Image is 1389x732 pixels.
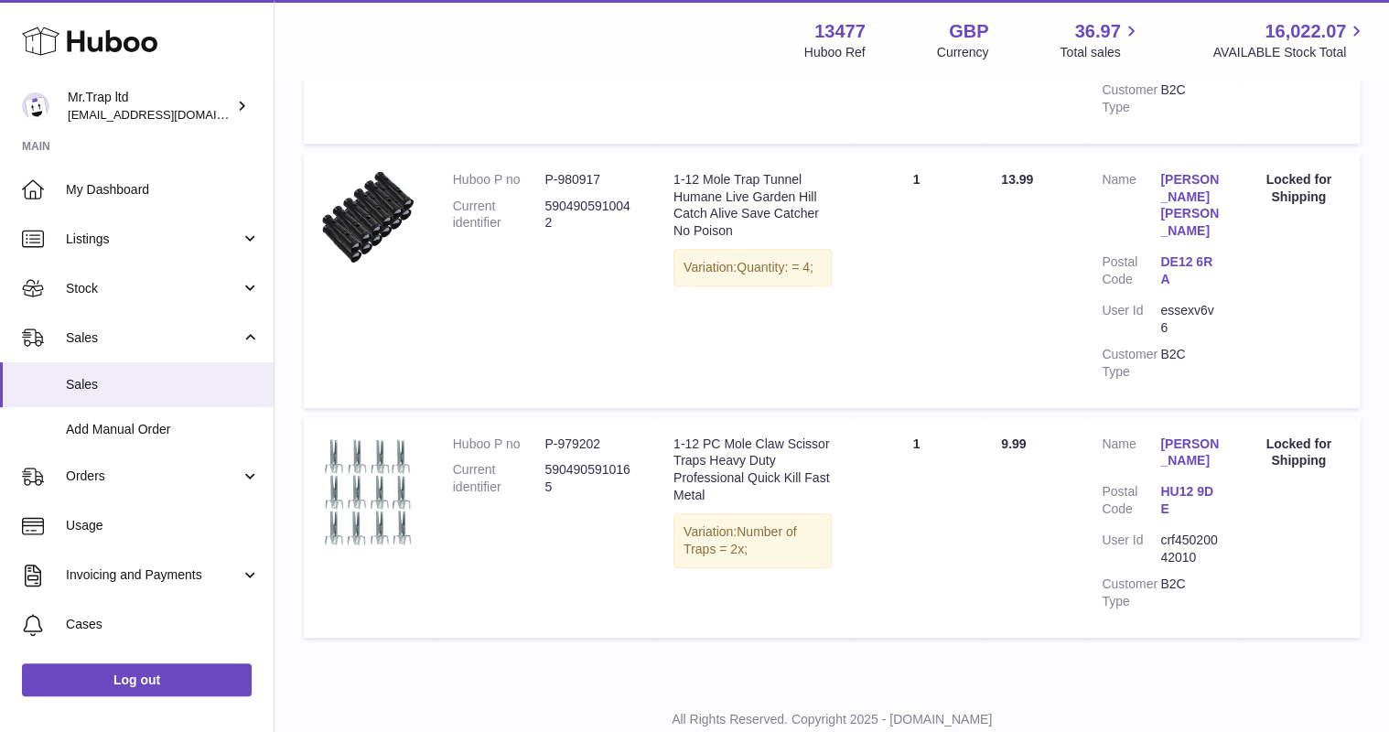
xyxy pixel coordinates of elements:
[544,436,637,453] dd: P-979202
[1255,436,1341,470] div: Locked for Shipping
[1160,171,1219,241] a: [PERSON_NAME] [PERSON_NAME]
[66,566,241,584] span: Invoicing and Payments
[1102,576,1160,610] dt: Customer Type
[66,329,241,347] span: Sales
[544,198,637,232] dd: 5904905910042
[673,436,832,505] div: 1-12 PC Mole Claw Scissor Traps Heavy Duty Professional Quick Kill Fast Metal
[289,711,1374,728] p: All Rights Reserved. Copyright 2025 - [DOMAIN_NAME]
[22,663,252,696] a: Log out
[1102,302,1160,337] dt: User Id
[1102,483,1160,522] dt: Postal Code
[68,89,232,124] div: Mr.Trap ltd
[1102,253,1160,293] dt: Postal Code
[1074,19,1120,44] span: 36.97
[1060,44,1141,61] span: Total sales
[66,468,241,485] span: Orders
[1102,171,1160,245] dt: Name
[1060,19,1141,61] a: 36.97 Total sales
[544,171,637,188] dd: P-980917
[850,153,983,408] td: 1
[1212,44,1367,61] span: AVAILABLE Stock Total
[66,616,260,633] span: Cases
[673,249,832,286] div: Variation:
[1160,346,1219,381] dd: B2C
[66,421,260,438] span: Add Manual Order
[1102,81,1160,116] dt: Customer Type
[1102,436,1160,475] dt: Name
[1102,346,1160,381] dt: Customer Type
[814,19,866,44] strong: 13477
[673,513,832,568] div: Variation:
[66,376,260,393] span: Sales
[322,436,414,547] img: $_57.JPG
[322,171,414,263] img: $_57.JPG
[453,461,545,496] dt: Current identifier
[453,198,545,232] dt: Current identifier
[1102,532,1160,566] dt: User Id
[1160,483,1219,518] a: HU12 9DE
[737,260,813,274] span: Quantity: = 4;
[68,107,269,122] span: [EMAIL_ADDRESS][DOMAIN_NAME]
[1160,532,1219,566] dd: crf45020042010
[66,181,260,199] span: My Dashboard
[453,436,545,453] dt: Huboo P no
[1160,253,1219,288] a: DE12 6RA
[949,19,988,44] strong: GBP
[1265,19,1346,44] span: 16,022.07
[66,517,260,534] span: Usage
[1160,436,1219,470] a: [PERSON_NAME]
[804,44,866,61] div: Huboo Ref
[937,44,989,61] div: Currency
[1160,576,1219,610] dd: B2C
[453,171,545,188] dt: Huboo P no
[1255,171,1341,206] div: Locked for Shipping
[1212,19,1367,61] a: 16,022.07 AVAILABLE Stock Total
[684,524,796,556] span: Number of Traps = 2x;
[1160,81,1219,116] dd: B2C
[544,461,637,496] dd: 5904905910165
[1001,172,1033,187] span: 13.99
[673,171,832,241] div: 1-12 Mole Trap Tunnel Humane Live Garden Hill Catch Alive Save Catcher No Poison
[22,92,49,120] img: office@grabacz.eu
[1001,436,1026,451] span: 9.99
[66,231,241,248] span: Listings
[66,280,241,297] span: Stock
[1160,302,1219,337] dd: essexv6v6
[850,417,983,638] td: 1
